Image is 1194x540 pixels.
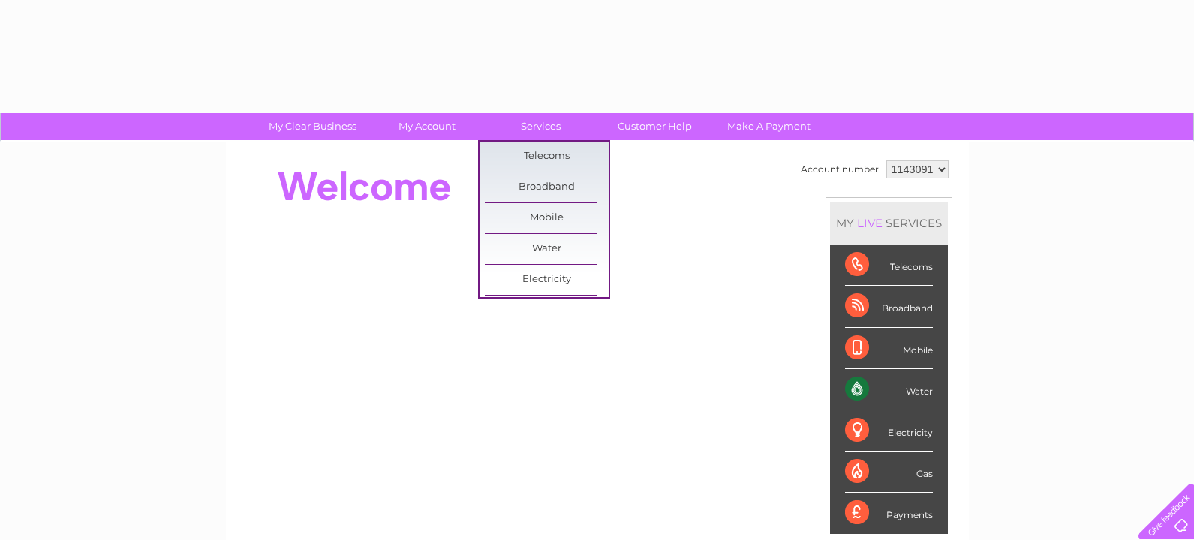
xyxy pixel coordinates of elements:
[485,172,609,202] a: Broadband
[485,142,609,172] a: Telecoms
[485,295,609,325] a: Gas
[485,203,609,233] a: Mobile
[845,493,933,533] div: Payments
[479,112,603,140] a: Services
[797,157,883,182] td: Account number
[707,112,831,140] a: Make A Payment
[845,328,933,369] div: Mobile
[845,369,933,410] div: Water
[854,216,886,230] div: LIVE
[485,234,609,264] a: Water
[485,265,609,295] a: Electricity
[845,410,933,451] div: Electricity
[251,112,374,140] a: My Clear Business
[845,286,933,327] div: Broadband
[365,112,489,140] a: My Account
[845,244,933,286] div: Telecoms
[845,451,933,493] div: Gas
[593,112,717,140] a: Customer Help
[830,202,948,244] div: MY SERVICES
